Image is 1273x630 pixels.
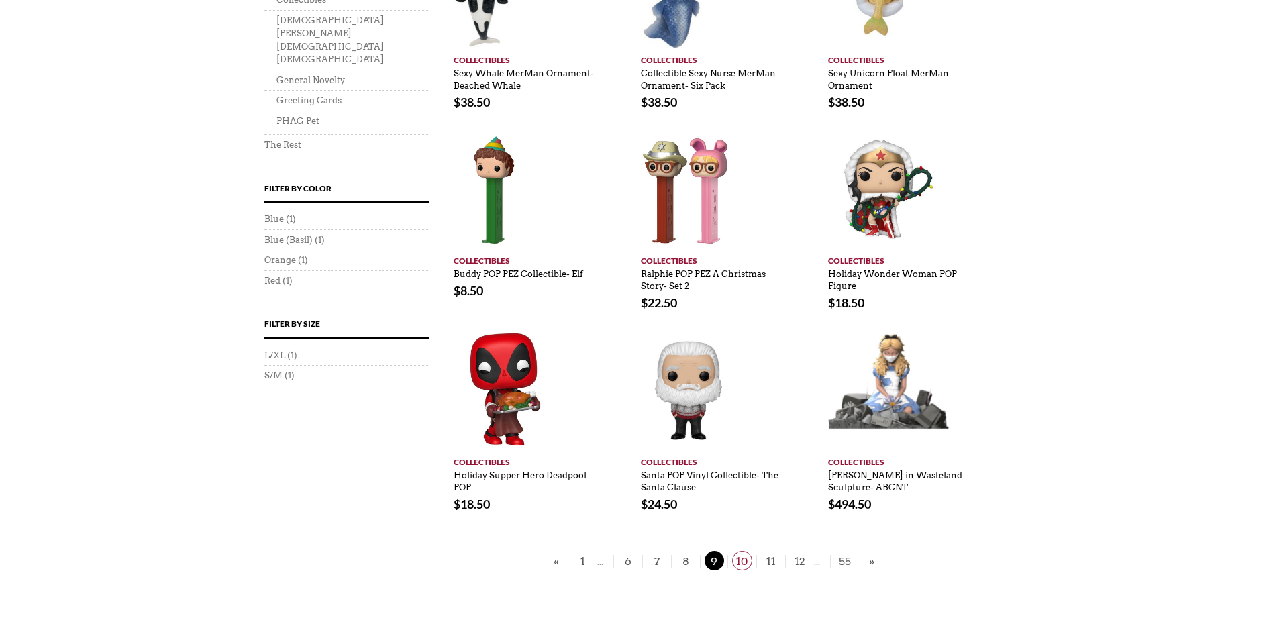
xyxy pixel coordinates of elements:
[283,275,293,286] span: (1)
[866,553,878,570] a: »
[641,62,776,91] a: Collectible Sexy Nurse MerMan Ornament- Six Pack
[264,213,284,225] a: Blue
[454,496,460,511] span: $
[276,75,345,85] a: General Novelty
[641,250,786,267] a: Collectibles
[264,140,301,150] a: The Rest
[671,555,700,568] a: 8
[642,555,671,568] a: 7
[285,370,295,381] span: (1)
[727,555,756,568] a: 10
[573,551,593,570] span: 1
[264,350,285,361] a: L/XL
[835,551,855,570] span: 55
[641,464,778,493] a: Santa POP Vinyl Collectible- The Santa Clause
[828,451,974,468] a: Collectibles
[790,551,810,570] span: 12
[641,95,648,109] span: $
[597,557,603,567] span: ...
[828,496,871,511] bdi: 494.50
[641,496,648,511] span: $
[732,551,752,570] span: 10
[454,49,599,66] a: Collectibles
[287,350,297,361] span: (1)
[828,496,835,511] span: $
[298,254,308,266] span: (1)
[828,262,957,292] a: Holiday Wonder Woman POP Figure
[618,551,638,570] span: 6
[454,451,599,468] a: Collectibles
[550,553,562,570] a: «
[264,182,429,203] h4: Filter by Color
[761,551,781,570] span: 11
[828,464,962,493] a: [PERSON_NAME] in Wasteland Sculpture- ABCNT
[828,295,835,310] span: $
[641,295,648,310] span: $
[454,95,490,109] bdi: 38.50
[828,49,974,66] a: Collectibles
[828,95,864,109] bdi: 38.50
[641,295,677,310] bdi: 22.50
[705,551,724,570] span: 9
[454,283,483,298] bdi: 8.50
[454,62,594,91] a: Sexy Whale MerMan Ornament- Beached Whale
[785,555,814,568] a: 12
[828,250,974,267] a: Collectibles
[276,95,342,105] a: Greeting Cards
[286,213,296,225] span: (1)
[264,370,283,381] a: S/M
[454,464,587,493] a: Holiday Supper Hero Deadpool POP
[641,262,766,292] a: Ralphie POP PEZ A Christmas Story- Set 2
[264,275,281,286] a: Red
[454,283,460,298] span: $
[641,451,786,468] a: Collectibles
[276,116,319,126] a: PHAG Pet
[641,95,677,109] bdi: 38.50
[828,295,864,310] bdi: 18.50
[647,551,667,570] span: 7
[264,234,313,246] a: Blue (Basil)
[264,254,296,266] a: Orange
[830,555,859,568] a: 55
[454,250,599,267] a: Collectibles
[756,555,785,568] a: 11
[454,95,460,109] span: $
[276,15,384,65] a: [DEMOGRAPHIC_DATA][PERSON_NAME][DEMOGRAPHIC_DATA][DEMOGRAPHIC_DATA]
[454,496,490,511] bdi: 18.50
[814,557,820,567] span: ...
[828,62,949,91] a: Sexy Unicorn Float MerMan Ornament
[676,551,696,570] span: 8
[828,95,835,109] span: $
[264,317,429,339] h4: Filter by Size
[641,49,786,66] a: Collectibles
[641,496,677,511] bdi: 24.50
[454,262,583,280] a: Buddy POP PEZ Collectible- Elf
[613,555,642,568] a: 6
[569,555,597,568] a: 1
[315,234,325,246] span: (1)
